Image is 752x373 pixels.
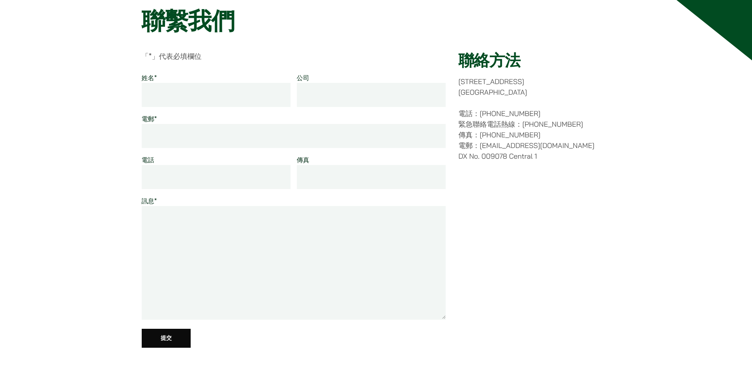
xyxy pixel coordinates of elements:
[458,76,610,97] p: [STREET_ADDRESS] [GEOGRAPHIC_DATA]
[142,51,446,62] p: 「 」代表必填欄位
[142,115,157,123] label: 電郵
[142,197,157,205] label: 訊息
[297,74,309,82] label: 公司
[142,156,154,164] label: 電話
[458,51,610,70] h2: 聯絡方法
[458,108,610,161] p: 電話：[PHONE_NUMBER] 緊急聯絡電話熱線：[PHONE_NUMBER] 傳真：[PHONE_NUMBER] 電郵：[EMAIL_ADDRESS][DOMAIN_NAME] DX No...
[142,329,191,348] input: 提交
[142,74,157,82] label: 姓名
[297,156,309,164] label: 傳真
[142,7,611,35] h1: 聯繫我們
